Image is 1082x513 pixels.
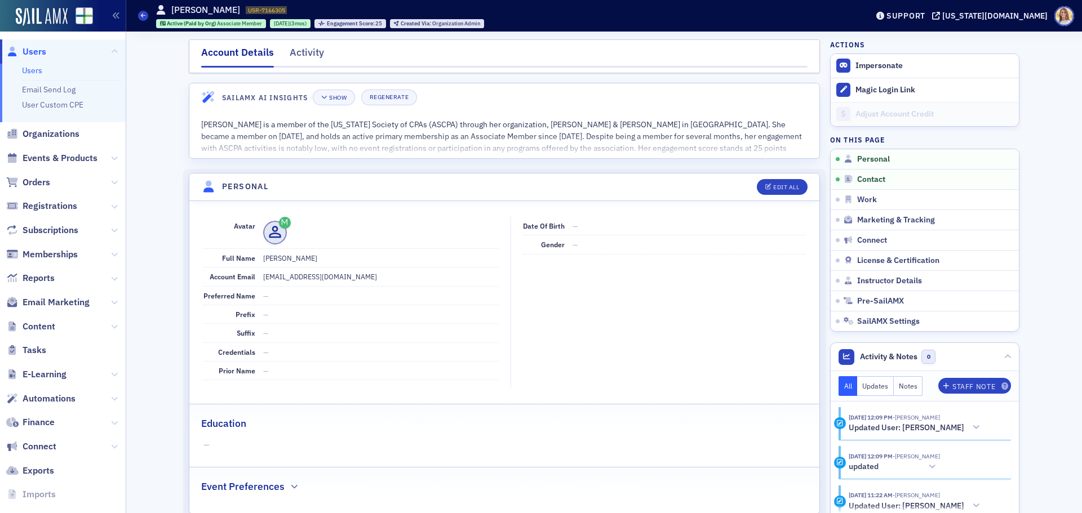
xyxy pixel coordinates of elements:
span: Bethany Booth [893,413,940,421]
button: All [839,376,858,396]
span: — [263,291,269,300]
span: Contact [857,175,885,185]
span: E-Learning [23,368,66,381]
button: [US_STATE][DOMAIN_NAME] [932,12,1052,20]
time: 8/20/2025 12:09 PM [849,452,893,460]
div: Activity [290,45,324,66]
span: Content [23,320,55,333]
div: Account Details [201,45,274,68]
a: Memberships [6,248,78,261]
span: Associate Member [217,20,262,27]
span: — [573,240,578,249]
span: Registrations [23,200,77,212]
time: 8/20/2025 11:22 AM [849,491,893,499]
a: Connect [6,440,56,453]
div: Created Via: Organization Admin [390,19,484,28]
span: Events & Products [23,152,97,164]
a: Orders [6,176,50,189]
span: Organizations [23,128,79,140]
span: [DATE] [274,20,290,27]
div: 2025-05-01 00:00:00 [270,19,311,28]
span: Memberships [23,248,78,261]
a: Events & Products [6,152,97,164]
span: Profile [1054,6,1074,26]
span: Marketing & Tracking [857,215,935,225]
span: Subscriptions [23,224,78,237]
span: Full Name [222,253,255,262]
div: Active (Paid by Org): Active (Paid by Org): Associate Member [156,19,267,28]
a: Email Send Log [22,84,76,95]
span: Gender [541,240,565,249]
div: Magic Login Link [855,85,1013,95]
span: Reports [23,272,55,284]
span: Preferred Name [203,291,255,300]
button: Impersonate [855,61,903,71]
div: (3mos) [274,20,307,27]
div: [US_STATE][DOMAIN_NAME] [942,11,1048,21]
a: Subscriptions [6,224,78,237]
a: Finance [6,416,55,429]
span: Engagement Score : [327,20,376,27]
span: Bethany Booth [893,491,940,499]
span: Connect [23,440,56,453]
span: Tasks [23,344,46,356]
span: Date of Birth [523,221,565,230]
a: Content [6,320,55,333]
h5: Updated User: [PERSON_NAME] [849,423,964,433]
a: User Custom CPE [22,100,83,110]
h5: Updated User: [PERSON_NAME] [849,501,964,511]
span: Avatar [234,221,255,230]
div: Show [329,95,347,101]
span: SailAMX Settings [857,316,920,327]
span: — [263,310,269,319]
div: Adjust Account Credit [855,109,1013,119]
a: Registrations [6,200,77,212]
h4: On this page [830,135,1019,145]
h4: Actions [830,39,865,50]
span: Bethany Booth [893,452,940,460]
span: Imports [23,488,56,501]
span: Users [23,46,46,58]
button: Updated User: [PERSON_NAME] [849,422,984,434]
img: SailAMX [16,8,68,26]
h1: [PERSON_NAME] [171,4,240,16]
img: SailAMX [76,7,93,25]
a: Automations [6,392,76,405]
a: Users [22,65,42,75]
a: Organizations [6,128,79,140]
span: Personal [857,154,890,164]
span: Orders [23,176,50,189]
span: — [263,347,269,356]
div: Edit All [773,184,799,190]
span: USR-7166305 [248,6,285,14]
button: Regenerate [361,90,417,105]
span: — [203,439,806,451]
span: Account Email [210,272,255,281]
div: Staff Note [952,383,995,390]
h4: Personal [222,181,268,193]
a: Active (Paid by Org) Associate Member [160,20,263,27]
dd: [EMAIL_ADDRESS][DOMAIN_NAME] [263,267,499,286]
button: Edit All [757,179,808,195]
a: E-Learning [6,368,66,381]
span: Created Via : [401,20,432,27]
span: Prior Name [219,366,255,375]
a: View Homepage [68,7,93,26]
span: Pre-SailAMX [857,296,904,306]
h2: Education [201,416,246,431]
span: Activity & Notes [860,351,917,363]
time: 8/20/2025 12:09 PM [849,413,893,421]
button: Notes [894,376,923,396]
div: 25 [327,21,383,27]
span: Email Marketing [23,296,90,309]
h2: Event Preferences [201,479,285,494]
div: Activity [834,496,846,507]
div: Engagement Score: 25 [314,19,386,28]
button: updated [849,461,940,473]
span: Prefix [236,310,255,319]
button: Magic Login Link [831,78,1019,102]
a: Tasks [6,344,46,356]
div: Update [834,457,846,469]
span: — [263,328,269,337]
